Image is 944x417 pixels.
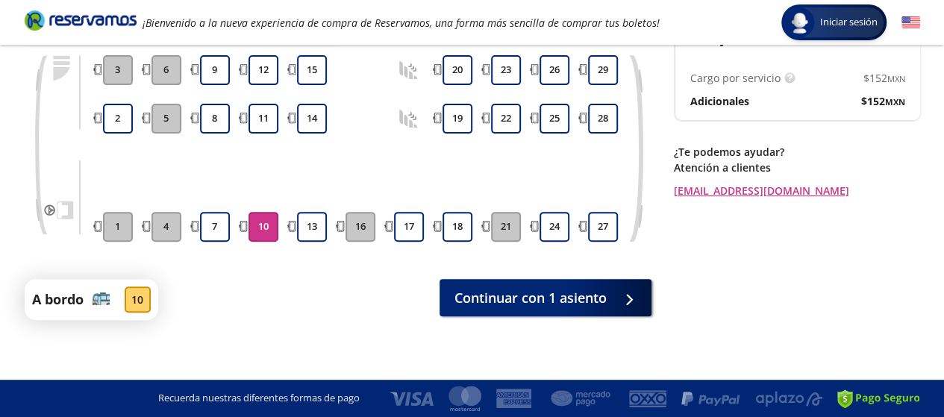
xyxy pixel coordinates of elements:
[440,279,651,316] button: Continuar con 1 asiento
[885,96,905,107] small: MXN
[143,16,660,30] em: ¡Bienvenido a la nueva experiencia de compra de Reservamos, una forma más sencilla de comprar tus...
[690,70,781,86] p: Cargo por servicio
[588,104,618,134] button: 28
[297,212,327,242] button: 13
[346,212,375,242] button: 16
[491,55,521,85] button: 23
[125,286,151,313] div: 10
[297,55,327,85] button: 15
[32,289,84,310] p: A bordo
[25,9,137,36] a: Brand Logo
[103,55,133,85] button: 3
[901,13,920,32] button: English
[863,70,905,86] span: $ 152
[491,104,521,134] button: 22
[200,212,230,242] button: 7
[674,183,920,198] a: [EMAIL_ADDRESS][DOMAIN_NAME]
[151,212,181,242] button: 4
[248,55,278,85] button: 12
[674,160,920,175] p: Atención a clientes
[674,144,920,160] p: ¿Te podemos ayudar?
[491,212,521,242] button: 21
[443,55,472,85] button: 20
[690,93,749,109] p: Adicionales
[103,104,133,134] button: 2
[151,55,181,85] button: 6
[540,55,569,85] button: 26
[887,73,905,84] small: MXN
[248,104,278,134] button: 11
[394,212,424,242] button: 17
[540,104,569,134] button: 25
[248,212,278,242] button: 10
[454,288,607,308] span: Continuar con 1 asiento
[25,9,137,31] i: Brand Logo
[200,55,230,85] button: 9
[540,212,569,242] button: 24
[297,104,327,134] button: 14
[103,212,133,242] button: 1
[588,212,618,242] button: 27
[151,104,181,134] button: 5
[158,391,360,406] p: Recuerda nuestras diferentes formas de pago
[443,212,472,242] button: 18
[814,15,884,30] span: Iniciar sesión
[588,55,618,85] button: 29
[443,104,472,134] button: 19
[200,104,230,134] button: 8
[861,93,905,109] span: $ 152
